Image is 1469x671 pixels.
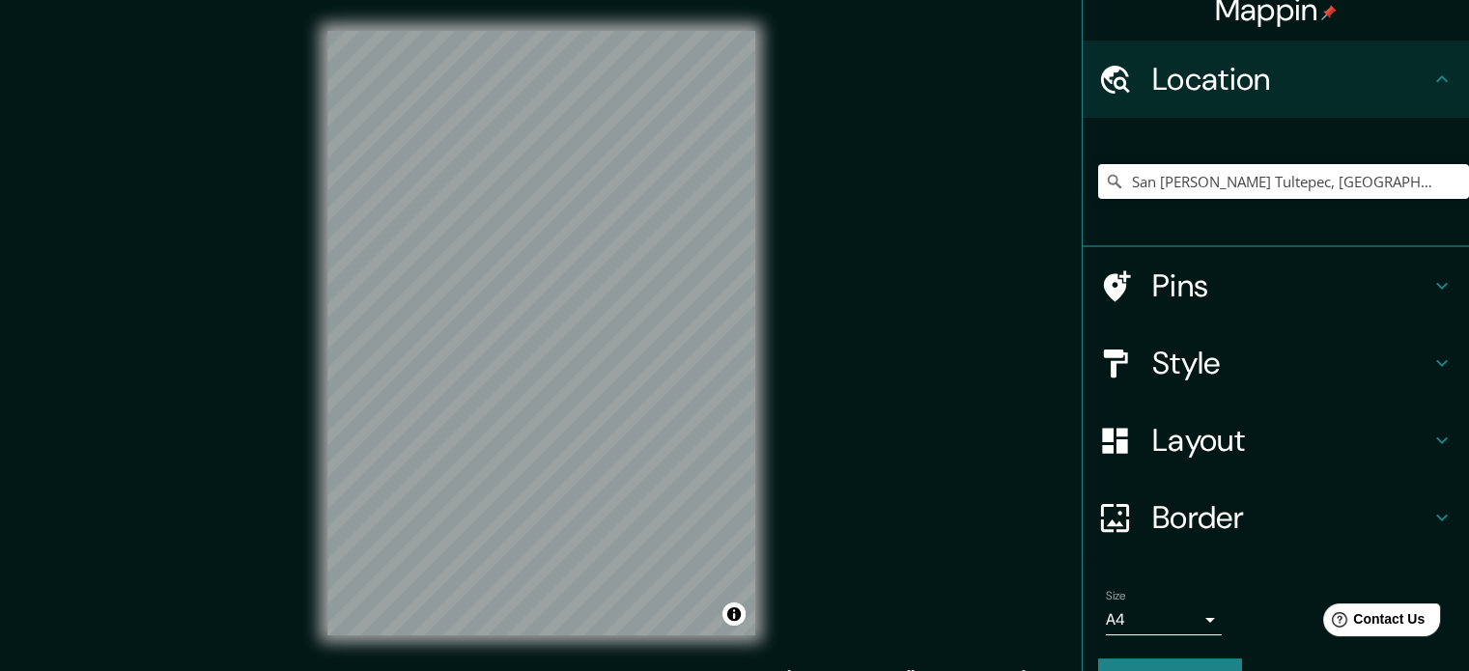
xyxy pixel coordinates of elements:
[1152,266,1430,305] h4: Pins
[1083,247,1469,324] div: Pins
[1152,60,1430,98] h4: Location
[1083,479,1469,556] div: Border
[327,31,755,635] canvas: Map
[722,602,746,626] button: Toggle attribution
[1098,164,1469,199] input: Pick your city or area
[1106,604,1222,635] div: A4
[1083,402,1469,479] div: Layout
[1083,41,1469,118] div: Location
[1321,5,1337,20] img: pin-icon.png
[1152,344,1430,382] h4: Style
[1297,596,1448,650] iframe: Help widget launcher
[1152,498,1430,537] h4: Border
[1152,421,1430,460] h4: Layout
[1106,588,1126,604] label: Size
[1083,324,1469,402] div: Style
